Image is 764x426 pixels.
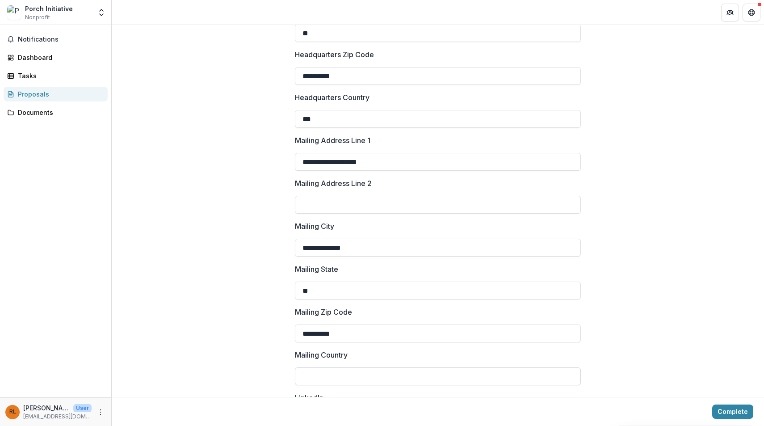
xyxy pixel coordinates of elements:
a: Documents [4,105,108,120]
a: Dashboard [4,50,108,65]
a: Tasks [4,68,108,83]
p: User [73,404,92,412]
div: Rachael Long [9,409,16,415]
div: Porch Initiative [25,4,73,13]
button: More [95,407,106,418]
p: Mailing State [295,264,338,274]
button: Partners [721,4,739,21]
p: Mailing Country [295,350,348,360]
div: Dashboard [18,53,101,62]
button: Complete [712,405,753,419]
p: Mailing Zip Code [295,307,352,317]
p: LinkedIn [295,392,323,403]
div: Documents [18,108,101,117]
p: Mailing City [295,221,334,232]
div: Tasks [18,71,101,80]
button: Get Help [743,4,760,21]
button: Open entity switcher [95,4,108,21]
p: [EMAIL_ADDRESS][DOMAIN_NAME] [23,413,92,421]
p: Headquarters Country [295,92,369,103]
a: Proposals [4,87,108,101]
p: Headquarters Zip Code [295,49,374,60]
p: Mailing Address Line 1 [295,135,370,146]
img: Porch Initiative [7,5,21,20]
span: Notifications [18,36,104,43]
span: Nonprofit [25,13,50,21]
p: [PERSON_NAME] [23,403,70,413]
p: Mailing Address Line 2 [295,178,372,189]
div: Proposals [18,89,101,99]
button: Notifications [4,32,108,46]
